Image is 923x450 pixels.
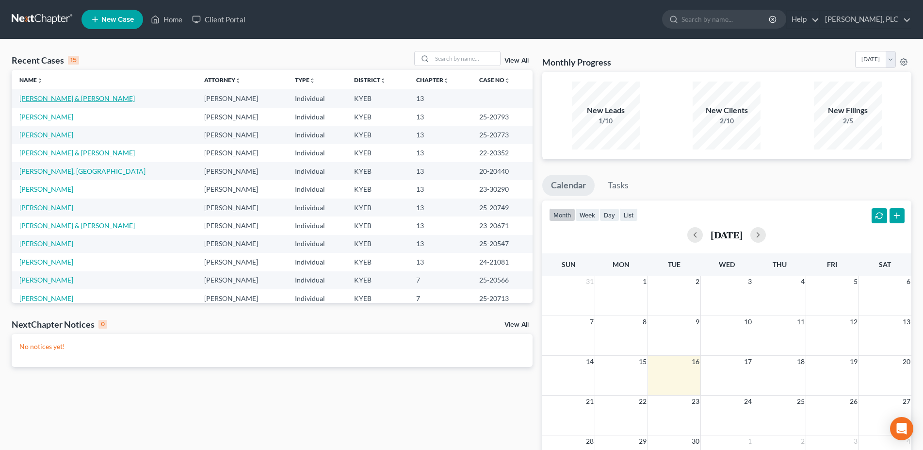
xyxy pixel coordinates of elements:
[19,276,73,284] a: [PERSON_NAME]
[287,253,347,271] td: Individual
[408,108,471,126] td: 13
[196,180,287,198] td: [PERSON_NAME]
[19,203,73,212] a: [PERSON_NAME]
[346,162,408,180] td: KYEB
[743,316,753,328] span: 10
[906,276,911,287] span: 6
[796,396,806,407] span: 25
[471,144,532,162] td: 22-20352
[691,356,700,367] span: 16
[346,217,408,234] td: KYEB
[287,235,347,253] td: Individual
[19,167,146,175] a: [PERSON_NAME], [GEOGRAPHIC_DATA]
[346,271,408,289] td: KYEB
[346,253,408,271] td: KYEB
[287,144,347,162] td: Individual
[196,144,287,162] td: [PERSON_NAME]
[346,126,408,144] td: KYEB
[471,126,532,144] td: 25-20773
[589,316,595,328] span: 7
[471,271,532,289] td: 25-20566
[504,57,529,64] a: View All
[19,113,73,121] a: [PERSON_NAME]
[146,11,187,28] a: Home
[196,271,287,289] td: [PERSON_NAME]
[719,260,735,268] span: Wed
[19,185,73,193] a: [PERSON_NAME]
[196,253,287,271] td: [PERSON_NAME]
[619,208,638,221] button: list
[638,356,648,367] span: 15
[346,180,408,198] td: KYEB
[408,180,471,198] td: 13
[19,76,43,83] a: Nameunfold_more
[196,217,287,234] td: [PERSON_NAME]
[287,162,347,180] td: Individual
[408,235,471,253] td: 13
[695,276,700,287] span: 2
[743,356,753,367] span: 17
[849,396,858,407] span: 26
[19,294,73,302] a: [PERSON_NAME]
[471,108,532,126] td: 25-20793
[902,356,911,367] span: 20
[287,126,347,144] td: Individual
[408,89,471,107] td: 13
[890,417,913,440] div: Open Intercom Messenger
[668,260,680,268] span: Tue
[68,56,79,65] div: 15
[295,76,315,83] a: Typeunfold_more
[849,316,858,328] span: 12
[853,435,858,447] span: 3
[196,162,287,180] td: [PERSON_NAME]
[638,435,648,447] span: 29
[287,289,347,307] td: Individual
[471,235,532,253] td: 25-20547
[204,76,241,83] a: Attorneyunfold_more
[19,149,135,157] a: [PERSON_NAME] & [PERSON_NAME]
[19,239,73,248] a: [PERSON_NAME]
[432,51,500,66] input: Search by name...
[504,321,529,328] a: View All
[196,126,287,144] td: [PERSON_NAME]
[471,162,532,180] td: 20-20440
[235,78,241,83] i: unfold_more
[19,342,525,351] p: No notices yet!
[354,76,386,83] a: Districtunfold_more
[599,208,619,221] button: day
[12,318,107,330] div: NextChapter Notices
[796,316,806,328] span: 11
[814,116,882,126] div: 2/5
[638,396,648,407] span: 22
[37,78,43,83] i: unfold_more
[408,199,471,217] td: 13
[196,235,287,253] td: [PERSON_NAME]
[287,199,347,217] td: Individual
[471,180,532,198] td: 23-30290
[800,435,806,447] span: 2
[711,230,743,240] h2: [DATE]
[408,144,471,162] td: 13
[416,76,449,83] a: Chapterunfold_more
[408,126,471,144] td: 13
[19,258,73,266] a: [PERSON_NAME]
[695,316,700,328] span: 9
[287,89,347,107] td: Individual
[800,276,806,287] span: 4
[19,221,135,230] a: [PERSON_NAME] & [PERSON_NAME]
[787,11,819,28] a: Help
[849,356,858,367] span: 19
[19,131,73,139] a: [PERSON_NAME]
[408,162,471,180] td: 13
[346,144,408,162] td: KYEB
[408,289,471,307] td: 7
[98,320,107,329] div: 0
[309,78,315,83] i: unfold_more
[691,396,700,407] span: 23
[196,199,287,217] td: [PERSON_NAME]
[19,94,135,102] a: [PERSON_NAME] & [PERSON_NAME]
[346,199,408,217] td: KYEB
[853,276,858,287] span: 5
[196,108,287,126] td: [PERSON_NAME]
[585,396,595,407] span: 21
